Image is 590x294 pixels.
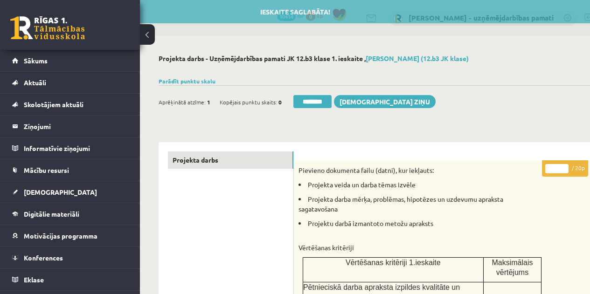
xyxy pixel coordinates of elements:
[168,151,293,169] a: Projekta darbs
[24,210,79,218] span: Digitālie materiāli
[346,259,441,267] span: Vērtēšanas kritēriji 1.ieskaite
[12,116,128,137] a: Ziņojumi
[12,181,128,203] a: [DEMOGRAPHIC_DATA]
[159,95,206,109] span: Aprēķinātā atzīme:
[24,166,69,174] span: Mācību resursi
[12,269,128,290] a: Eklase
[334,95,436,108] a: [DEMOGRAPHIC_DATA] ziņu
[10,16,85,40] a: Rīgas 1. Tālmācības vidusskola
[24,56,48,65] span: Sākums
[542,160,588,177] p: / 20p
[366,54,469,62] a: [PERSON_NAME] (12.b3 JK klase)
[220,95,277,109] span: Kopējais punktu skaits:
[492,259,533,276] span: Maksimālais vērtējums
[24,100,83,109] span: Skolotājiem aktuāli
[24,137,128,159] legend: Informatīvie ziņojumi
[12,203,128,225] a: Digitālie materiāli
[12,247,128,268] a: Konferences
[298,166,434,174] span: Pievieno dokumenta failu (datni), kur iekļauts:
[12,50,128,71] a: Sākums
[298,243,354,252] span: Vērtēšanas kritēriji
[278,95,282,109] span: 0
[308,180,416,189] span: Projekta veida un darba tēmas izvēle
[12,72,128,93] a: Aktuāli
[159,77,215,85] a: Parādīt punktu skalu
[12,225,128,246] a: Motivācijas programma
[24,188,97,196] span: [DEMOGRAPHIC_DATA]
[12,94,128,115] a: Skolotājiem aktuāli
[298,195,503,213] span: Projekta darba mērķa, problēmas, hipotēzes un uzdevumu apraksta sagatavošana
[24,275,44,284] span: Eklase
[24,78,46,87] span: Aktuāli
[24,116,128,137] legend: Ziņojumi
[24,232,97,240] span: Motivācijas programma
[12,137,128,159] a: Informatīvie ziņojumi
[298,219,433,237] span: Projektu darbā izmantoto metožu apraksts
[12,159,128,181] a: Mācību resursi
[207,95,210,109] span: 1
[24,253,63,262] span: Konferences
